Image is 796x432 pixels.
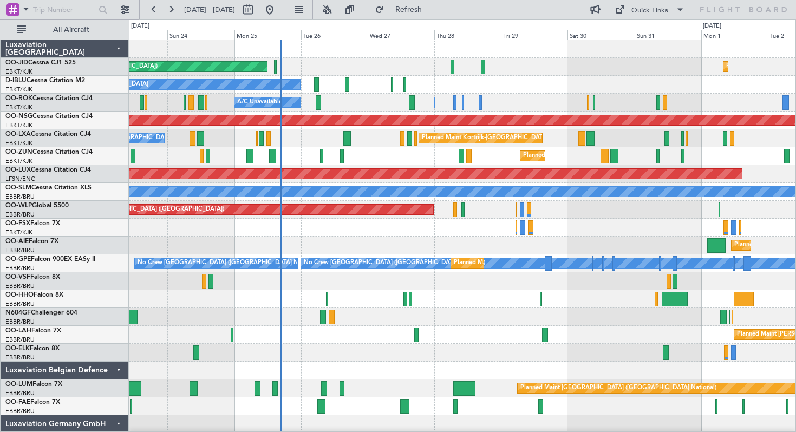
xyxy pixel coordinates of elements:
a: EBKT/KJK [5,103,32,112]
a: EBKT/KJK [5,228,32,237]
div: Sun 24 [167,30,234,40]
div: Sat 23 [101,30,167,40]
div: Thu 28 [434,30,501,40]
a: EBKT/KJK [5,86,32,94]
span: Refresh [386,6,432,14]
div: No Crew [GEOGRAPHIC_DATA] ([GEOGRAPHIC_DATA] National) [138,255,319,271]
span: OO-AIE [5,238,29,245]
div: Planned Maint Kortrijk-[GEOGRAPHIC_DATA] [523,148,649,164]
a: EBBR/BRU [5,264,35,272]
span: OO-WLP [5,202,32,209]
input: Trip Number [33,2,95,18]
a: N604GFChallenger 604 [5,310,77,316]
div: Sat 30 [567,30,634,40]
span: OO-ELK [5,345,30,352]
span: OO-GPE [5,256,31,263]
div: Planned Maint Kortrijk-[GEOGRAPHIC_DATA] [422,130,548,146]
a: OO-JIDCessna CJ1 525 [5,60,76,66]
a: OO-ELKFalcon 8X [5,345,60,352]
a: OO-LAHFalcon 7X [5,328,61,334]
span: OO-LAH [5,328,31,334]
span: OO-LUM [5,381,32,388]
a: EBBR/BRU [5,193,35,201]
button: Quick Links [610,1,690,18]
a: EBKT/KJK [5,121,32,129]
a: OO-HHOFalcon 8X [5,292,63,298]
div: Mon 25 [234,30,301,40]
button: Refresh [370,1,435,18]
div: Quick Links [631,5,668,16]
div: Mon 1 [701,30,768,40]
a: OO-NSGCessna Citation CJ4 [5,113,93,120]
a: EBBR/BRU [5,211,35,219]
a: OO-LUMFalcon 7X [5,381,62,388]
div: Planned Maint [GEOGRAPHIC_DATA] ([GEOGRAPHIC_DATA] National) [454,255,650,271]
a: D-IBLUCessna Citation M2 [5,77,85,84]
span: OO-FSX [5,220,30,227]
div: A/C Unavailable [237,94,282,110]
span: D-IBLU [5,77,27,84]
button: All Aircraft [12,21,118,38]
span: OO-SLM [5,185,31,191]
a: OO-WLPGlobal 5500 [5,202,69,209]
div: Tue 26 [301,30,368,40]
a: EBKT/KJK [5,139,32,147]
a: OO-ZUNCessna Citation CJ4 [5,149,93,155]
span: OO-JID [5,60,28,66]
a: EBBR/BRU [5,407,35,415]
a: OO-SLMCessna Citation XLS [5,185,92,191]
a: EBBR/BRU [5,282,35,290]
div: Sun 31 [635,30,701,40]
span: OO-NSG [5,113,32,120]
div: Planned Maint [GEOGRAPHIC_DATA] ([GEOGRAPHIC_DATA]) [54,201,224,218]
span: OO-HHO [5,292,34,298]
span: OO-LUX [5,167,31,173]
a: EBBR/BRU [5,246,35,254]
a: EBKT/KJK [5,157,32,165]
span: OO-ROK [5,95,32,102]
span: All Aircraft [28,26,114,34]
span: N604GF [5,310,31,316]
span: OO-FAE [5,399,30,405]
a: EBBR/BRU [5,389,35,397]
a: EBBR/BRU [5,300,35,308]
a: OO-ROKCessna Citation CJ4 [5,95,93,102]
a: EBKT/KJK [5,68,32,76]
div: No Crew [GEOGRAPHIC_DATA] ([GEOGRAPHIC_DATA] National) [304,255,485,271]
a: OO-VSFFalcon 8X [5,274,60,280]
div: [DATE] [131,22,149,31]
a: OO-FAEFalcon 7X [5,399,60,405]
span: OO-VSF [5,274,30,280]
a: EBBR/BRU [5,336,35,344]
a: OO-LUXCessna Citation CJ4 [5,167,91,173]
span: OO-LXA [5,131,31,138]
a: EBBR/BRU [5,318,35,326]
div: Fri 29 [501,30,567,40]
a: OO-LXACessna Citation CJ4 [5,131,91,138]
a: OO-GPEFalcon 900EX EASy II [5,256,95,263]
div: Wed 27 [368,30,434,40]
div: Planned Maint [GEOGRAPHIC_DATA] ([GEOGRAPHIC_DATA] National) [520,380,716,396]
div: [DATE] [703,22,721,31]
span: OO-ZUN [5,149,32,155]
a: OO-AIEFalcon 7X [5,238,58,245]
span: [DATE] - [DATE] [184,5,235,15]
a: EBBR/BRU [5,354,35,362]
a: LFSN/ENC [5,175,35,183]
a: OO-FSXFalcon 7X [5,220,60,227]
